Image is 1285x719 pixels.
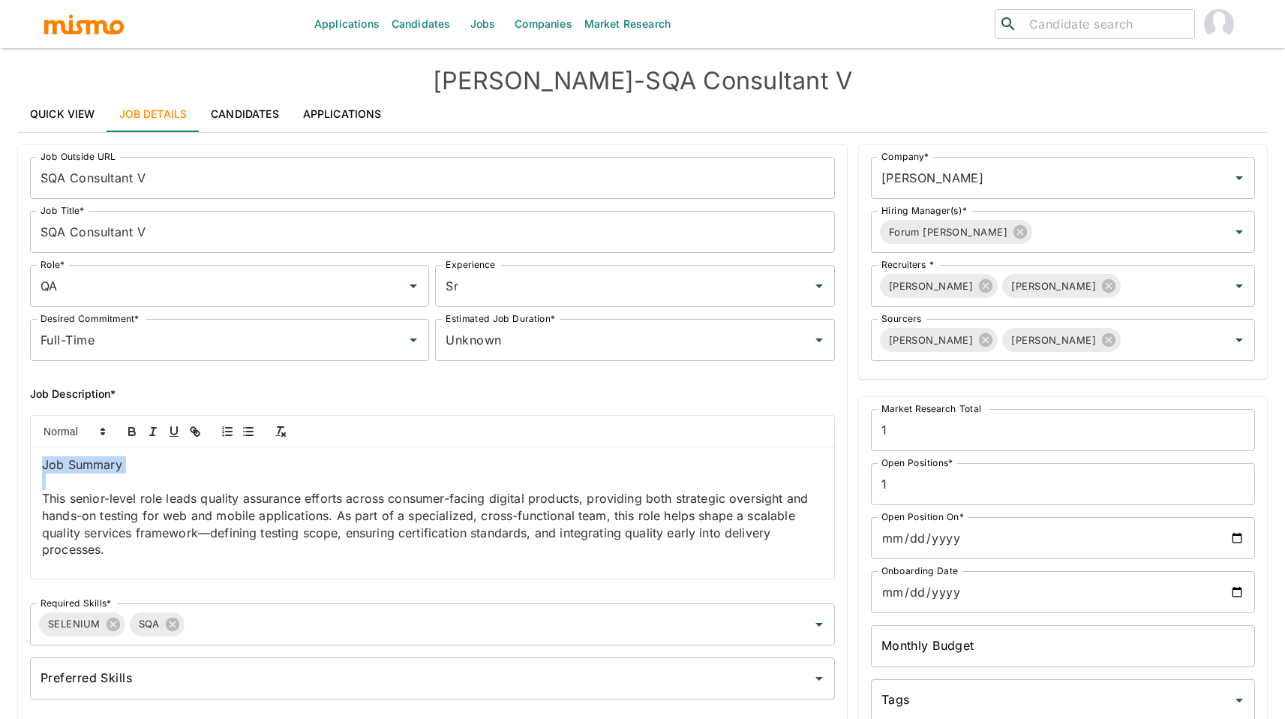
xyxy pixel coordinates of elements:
label: Desired Commitment* [41,312,140,325]
input: Candidate search [1023,14,1188,35]
div: [PERSON_NAME] [1002,274,1121,298]
button: Open [1229,690,1250,711]
label: Experience [446,258,495,271]
p: This senior-level role leads quality assurance efforts across consumer-facing digital products, p... [42,490,823,558]
button: Open [1229,275,1250,296]
button: Open [403,275,424,296]
label: Required Skills* [41,597,112,609]
label: Recruiters * [881,258,934,271]
a: Applications [291,96,394,132]
p: Job Summary [42,456,823,474]
img: Paola Pacheco [1204,9,1234,39]
button: Open [403,329,424,350]
h6: Job Description* [30,385,835,403]
span: [PERSON_NAME] [880,332,983,349]
button: Open [1229,221,1250,242]
label: Onboarding Date [881,564,958,577]
span: SQA [130,615,169,633]
label: Sourcers [881,312,921,325]
label: Job Outside URL [41,150,116,163]
span: SELENIUM [39,615,110,633]
div: SELENIUM [39,612,125,636]
div: [PERSON_NAME] [880,328,998,352]
label: Job Title* [41,204,85,217]
label: Open Positions* [881,456,953,469]
span: [PERSON_NAME] [880,278,983,295]
span: Forum [PERSON_NAME] [880,224,1016,241]
label: Market Research Total [881,402,981,415]
label: Role* [41,258,65,271]
img: logo [43,13,125,35]
a: Quick View [18,96,107,132]
button: Open [809,329,830,350]
label: Hiring Manager(s)* [881,204,967,217]
a: Job Details [107,96,200,132]
div: Forum [PERSON_NAME] [880,220,1032,244]
p: Responsibilities include managing QA planning across multiple project releases, executing complex... [42,576,823,609]
label: Open Position On* [881,510,964,523]
div: [PERSON_NAME] [1002,328,1121,352]
div: [PERSON_NAME] [880,274,998,298]
span: [PERSON_NAME] [1002,278,1105,295]
button: Open [809,614,830,635]
div: SQA [130,612,185,636]
button: Open [809,275,830,296]
h4: [PERSON_NAME] - SQA Consultant V [18,66,1267,96]
label: Estimated Job Duration* [446,312,555,325]
a: Candidates [199,96,291,132]
button: Open [1229,167,1250,188]
button: Open [1229,329,1250,350]
button: Open [809,668,830,689]
span: [PERSON_NAME] [1002,332,1105,349]
label: Company* [881,150,929,163]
